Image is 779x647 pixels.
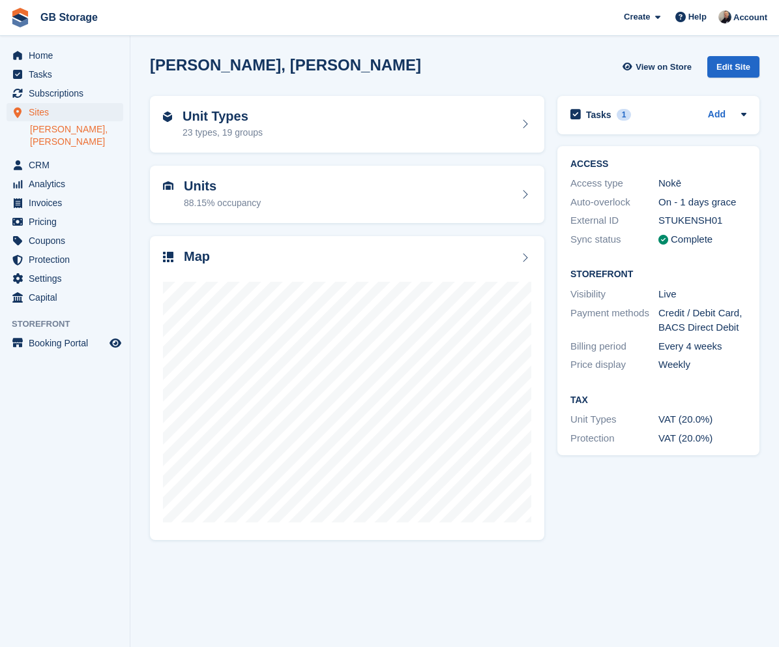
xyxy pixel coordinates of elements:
[733,11,767,24] span: Account
[7,175,123,193] a: menu
[184,249,210,264] h2: Map
[29,269,107,288] span: Settings
[570,232,658,247] div: Sync status
[108,335,123,351] a: Preview store
[183,109,263,124] h2: Unit Types
[658,306,746,335] div: Credit / Debit Card, BACS Direct Debit
[570,213,658,228] div: External ID
[184,196,261,210] div: 88.15% occupancy
[570,195,658,210] div: Auto-overlock
[150,236,544,541] a: Map
[624,10,650,23] span: Create
[658,195,746,210] div: On - 1 days grace
[29,156,107,174] span: CRM
[658,339,746,354] div: Every 4 weeks
[7,65,123,83] a: menu
[718,10,731,23] img: Karl Walker
[29,194,107,212] span: Invoices
[30,123,123,148] a: [PERSON_NAME], [PERSON_NAME]
[29,250,107,269] span: Protection
[658,287,746,302] div: Live
[7,213,123,231] a: menu
[7,84,123,102] a: menu
[570,176,658,191] div: Access type
[150,56,421,74] h2: [PERSON_NAME], [PERSON_NAME]
[570,357,658,372] div: Price display
[184,179,261,194] h2: Units
[163,112,172,122] img: unit-type-icn-2b2737a686de81e16bb02015468b77c625bbabd49415b5ef34ead5e3b44a266d.svg
[658,431,746,446] div: VAT (20.0%)
[570,306,658,335] div: Payment methods
[658,412,746,427] div: VAT (20.0%)
[658,357,746,372] div: Weekly
[7,194,123,212] a: menu
[570,431,658,446] div: Protection
[707,56,759,83] a: Edit Site
[621,56,697,78] a: View on Store
[12,318,130,331] span: Storefront
[636,61,692,74] span: View on Store
[29,103,107,121] span: Sites
[570,159,746,170] h2: ACCESS
[7,232,123,250] a: menu
[29,213,107,231] span: Pricing
[586,109,611,121] h2: Tasks
[29,46,107,65] span: Home
[163,252,173,262] img: map-icn-33ee37083ee616e46c38cad1a60f524a97daa1e2b2c8c0bc3eb3415660979fc1.svg
[570,339,658,354] div: Billing period
[29,334,107,352] span: Booking Portal
[570,395,746,406] h2: Tax
[658,176,746,191] div: Nokē
[150,166,544,223] a: Units 88.15% occupancy
[671,232,713,247] div: Complete
[7,334,123,352] a: menu
[688,10,707,23] span: Help
[708,108,726,123] a: Add
[7,250,123,269] a: menu
[7,269,123,288] a: menu
[570,287,658,302] div: Visibility
[35,7,103,28] a: GB Storage
[29,84,107,102] span: Subscriptions
[570,412,658,427] div: Unit Types
[570,269,746,280] h2: Storefront
[658,213,746,228] div: STUKENSH01
[7,46,123,65] a: menu
[29,175,107,193] span: Analytics
[163,181,173,190] img: unit-icn-7be61d7bf1b0ce9d3e12c5938cc71ed9869f7b940bace4675aadf7bd6d80202e.svg
[617,109,632,121] div: 1
[7,103,123,121] a: menu
[29,288,107,307] span: Capital
[10,8,30,27] img: stora-icon-8386f47178a22dfd0bd8f6a31ec36ba5ce8667c1dd55bd0f319d3a0aa187defe.svg
[29,65,107,83] span: Tasks
[707,56,759,78] div: Edit Site
[29,232,107,250] span: Coupons
[7,288,123,307] a: menu
[150,96,544,153] a: Unit Types 23 types, 19 groups
[183,126,263,140] div: 23 types, 19 groups
[7,156,123,174] a: menu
